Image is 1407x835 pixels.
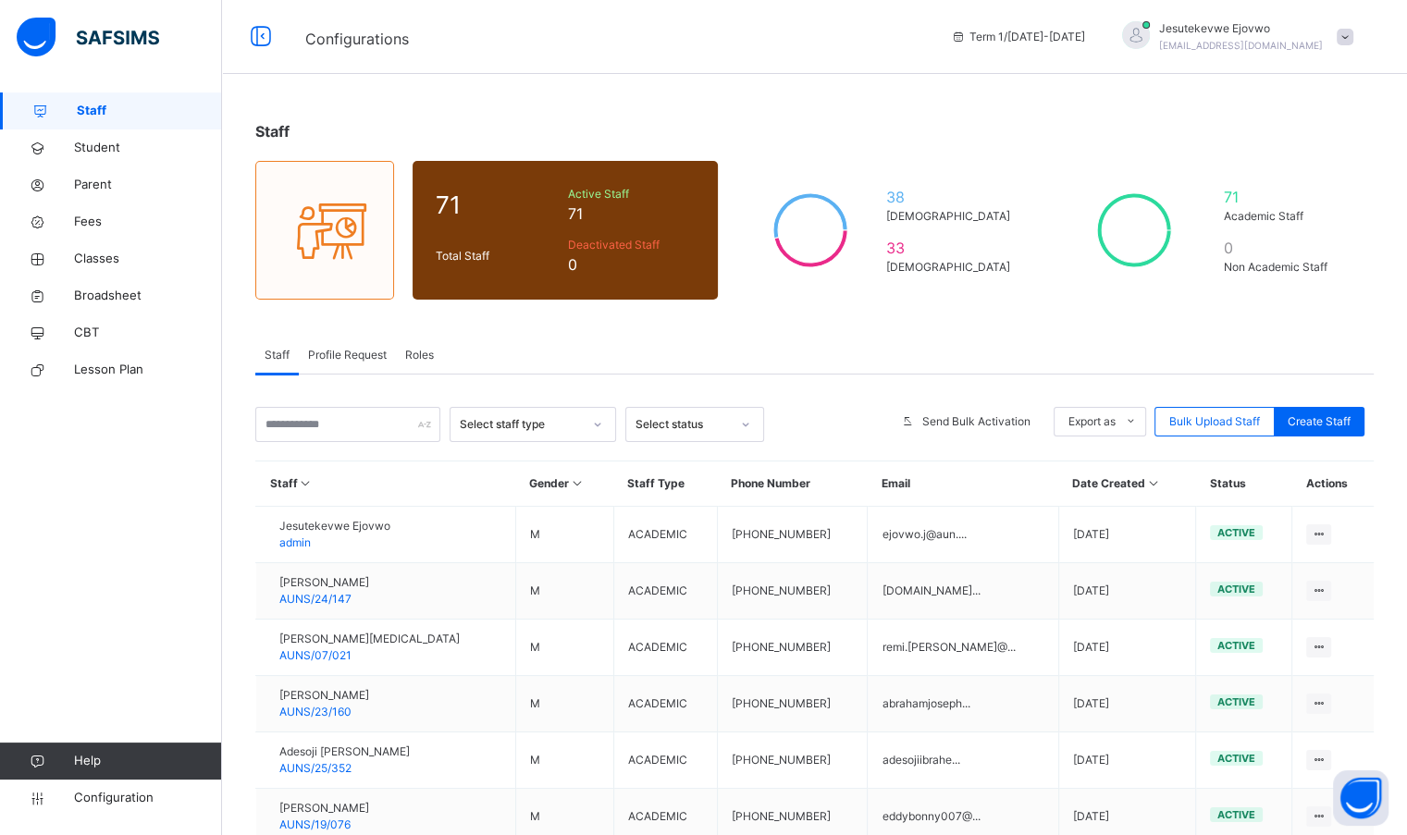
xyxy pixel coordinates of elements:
[74,213,222,231] span: Fees
[1058,563,1195,620] td: [DATE]
[77,102,222,120] span: Staff
[515,732,613,789] td: M
[279,535,311,549] span: admin
[568,203,695,225] span: 71
[255,122,290,141] span: Staff
[515,676,613,732] td: M
[305,30,409,48] span: Configurations
[569,476,585,490] i: Sort in Ascending Order
[717,461,868,507] th: Phone Number
[1288,413,1351,430] span: Create Staff
[1058,507,1195,563] td: [DATE]
[868,676,1058,732] td: abrahamjoseph...
[1104,20,1363,54] div: JesutekevweEjovwo
[1159,20,1323,37] span: Jesutekevwe Ejovwo
[1159,40,1323,51] span: [EMAIL_ADDRESS][DOMAIN_NAME]
[636,416,730,433] div: Select status
[613,676,717,732] td: ACADEMIC
[74,250,222,268] span: Classes
[279,743,410,760] span: Adesoji [PERSON_NAME]
[279,631,460,647] span: [PERSON_NAME][MEDICAL_DATA]
[886,259,1018,276] span: [DEMOGRAPHIC_DATA]
[1333,770,1388,826] button: Open asap
[613,732,717,789] td: ACADEMIC
[1217,526,1255,539] span: active
[279,518,390,534] span: Jesutekevwe Ejovwo
[298,476,314,490] i: Sort in Ascending Order
[868,620,1058,676] td: remi.[PERSON_NAME]@...
[1224,237,1342,259] span: 0
[717,676,868,732] td: [PHONE_NUMBER]
[1224,208,1342,225] span: Academic Staff
[1224,186,1342,208] span: 71
[74,789,221,807] span: Configuration
[308,347,387,363] span: Profile Request
[1217,752,1255,765] span: active
[17,18,159,56] img: safsims
[436,187,559,223] span: 71
[717,620,868,676] td: [PHONE_NUMBER]
[279,800,369,817] span: [PERSON_NAME]
[1058,461,1195,507] th: Date Created
[717,563,868,620] td: [PHONE_NUMBER]
[613,620,717,676] td: ACADEMIC
[1217,808,1255,821] span: active
[1217,583,1255,596] span: active
[613,563,717,620] td: ACADEMIC
[613,461,717,507] th: Staff Type
[1291,461,1374,507] th: Actions
[279,592,352,606] span: AUNS/24/147
[515,507,613,563] td: M
[431,243,563,269] div: Total Staff
[1058,620,1195,676] td: [DATE]
[1145,476,1161,490] i: Sort in Ascending Order
[568,253,695,276] span: 0
[1068,413,1116,430] span: Export as
[279,687,369,704] span: [PERSON_NAME]
[1217,639,1255,652] span: active
[265,347,290,363] span: Staff
[886,186,1018,208] span: 38
[1196,461,1292,507] th: Status
[717,507,868,563] td: [PHONE_NUMBER]
[922,413,1031,430] span: Send Bulk Activation
[515,461,613,507] th: Gender
[515,620,613,676] td: M
[868,461,1058,507] th: Email
[613,507,717,563] td: ACADEMIC
[868,732,1058,789] td: adesojiibrahe...
[1058,732,1195,789] td: [DATE]
[74,752,221,770] span: Help
[886,237,1018,259] span: 33
[886,208,1018,225] span: [DEMOGRAPHIC_DATA]
[568,186,695,203] span: Active Staff
[279,705,352,718] span: AUNS/23/160
[74,139,222,157] span: Student
[1217,695,1255,708] span: active
[717,732,868,789] td: [PHONE_NUMBER]
[256,461,516,507] th: Staff
[279,817,351,831] span: AUNS/19/076
[279,574,369,591] span: [PERSON_NAME]
[568,237,695,253] span: Deactivated Staff
[515,563,613,620] td: M
[1058,676,1195,732] td: [DATE]
[74,361,222,379] span: Lesson Plan
[1169,413,1260,430] span: Bulk Upload Staff
[279,761,352,775] span: AUNS/25/352
[951,29,1085,45] span: session/term information
[74,287,222,305] span: Broadsheet
[74,176,222,194] span: Parent
[74,324,222,342] span: CBT
[460,416,582,433] div: Select staff type
[1224,259,1342,276] span: Non Academic Staff
[405,347,434,363] span: Roles
[279,648,352,662] span: AUNS/07/021
[868,563,1058,620] td: [DOMAIN_NAME]...
[868,507,1058,563] td: ejovwo.j@aun....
